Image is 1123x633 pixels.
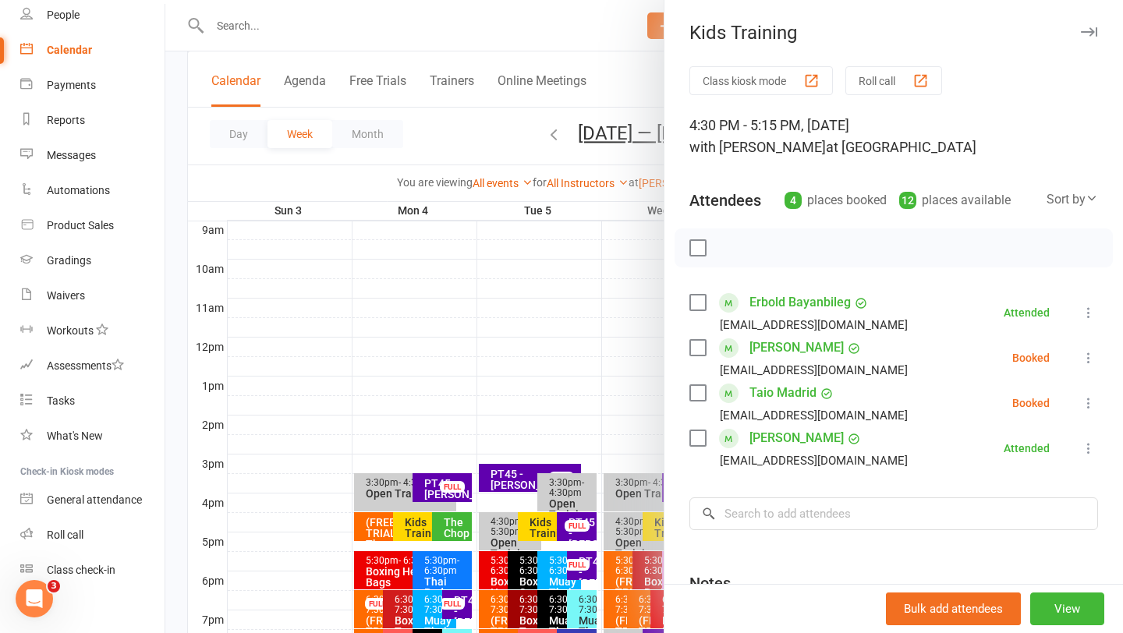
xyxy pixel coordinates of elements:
div: Workouts [47,324,94,337]
div: Notes [689,572,731,594]
div: Automations [47,184,110,196]
div: 4:30 PM - 5:15 PM, [DATE] [689,115,1098,158]
button: View [1030,592,1104,625]
div: 12 [899,192,916,209]
div: places available [899,189,1011,211]
div: Assessments [47,359,124,372]
div: places booked [785,189,887,211]
span: with [PERSON_NAME] [689,139,826,155]
button: Class kiosk mode [689,66,833,95]
div: Class check-in [47,564,115,576]
a: Reports [20,103,165,138]
div: Attended [1004,443,1050,454]
div: Sort by [1047,189,1098,210]
div: Kids Training [664,22,1123,44]
div: Messages [47,149,96,161]
div: [EMAIL_ADDRESS][DOMAIN_NAME] [720,360,908,380]
div: Booked [1012,352,1050,363]
a: Calendar [20,33,165,68]
a: Assessments [20,348,165,384]
div: Product Sales [47,219,114,232]
a: Tasks [20,384,165,419]
a: Taio Madrid [749,380,817,405]
a: Workouts [20,313,165,348]
div: Attendees [689,189,761,211]
a: General attendance kiosk mode [20,483,165,518]
a: Product Sales [20,208,165,243]
div: Tasks [47,394,75,407]
a: Messages [20,138,165,173]
div: Attended [1004,307,1050,318]
div: Booked [1012,398,1050,408]
a: Gradings [20,243,165,278]
div: [EMAIL_ADDRESS][DOMAIN_NAME] [720,451,908,471]
div: People [47,9,80,21]
button: Bulk add attendees [886,592,1021,625]
div: Reports [47,114,85,126]
div: 4 [785,192,802,209]
div: General attendance [47,493,142,506]
a: [PERSON_NAME] [749,335,844,360]
div: [EMAIL_ADDRESS][DOMAIN_NAME] [720,315,908,335]
div: Waivers [47,289,85,302]
span: at [GEOGRAPHIC_DATA] [826,139,976,155]
a: [PERSON_NAME] [749,426,844,451]
a: What's New [20,419,165,454]
span: 3 [48,580,60,592]
a: Roll call [20,518,165,553]
a: Automations [20,173,165,208]
button: Roll call [845,66,942,95]
iframe: Intercom live chat [16,580,53,617]
input: Search to add attendees [689,497,1098,530]
a: Erbold Bayanbileg [749,290,851,315]
a: Waivers [20,278,165,313]
div: Gradings [47,254,91,267]
div: Payments [47,79,96,91]
a: Class kiosk mode [20,553,165,588]
div: [EMAIL_ADDRESS][DOMAIN_NAME] [720,405,908,426]
a: Payments [20,68,165,103]
div: Roll call [47,529,83,541]
div: What's New [47,430,103,442]
div: Calendar [47,44,92,56]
